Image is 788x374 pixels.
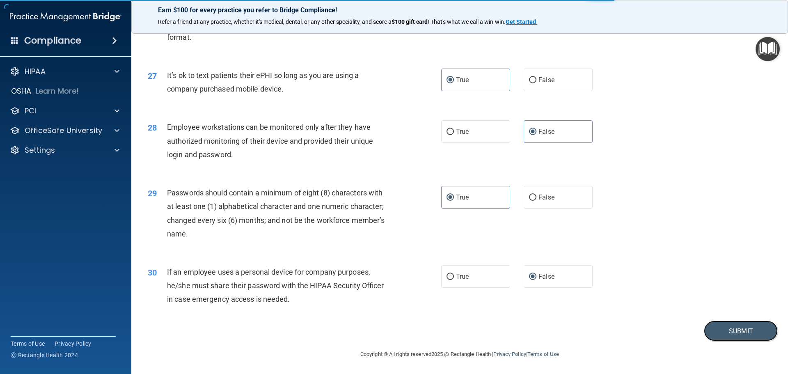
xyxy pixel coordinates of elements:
span: Ⓒ Rectangle Health 2024 [11,351,78,359]
span: True [456,273,469,280]
input: False [529,77,536,83]
span: Employee workstations can be monitored only after they have authorized monitoring of their device... [167,123,373,158]
span: True [456,76,469,84]
span: False [538,193,554,201]
input: False [529,274,536,280]
h4: Compliance [24,35,81,46]
span: If an employee uses a personal device for company purposes, he/she must share their password with... [167,268,384,303]
a: HIPAA [10,67,119,76]
span: False [538,76,554,84]
input: True [447,274,454,280]
span: Refer a friend at any practice, whether it's medical, dental, or any other speciality, and score a [158,18,392,25]
strong: Get Started [506,18,536,25]
img: PMB logo [10,9,121,25]
a: Privacy Policy [55,340,92,348]
span: 27 [148,71,157,81]
span: True [456,193,469,201]
a: Settings [10,145,119,155]
a: Terms of Use [527,351,559,357]
p: Settings [25,145,55,155]
input: True [447,77,454,83]
span: It’s ok to text patients their ePHI so long as you are using a company purchased mobile device. [167,71,359,93]
input: True [447,129,454,135]
span: True [456,128,469,135]
a: Get Started [506,18,537,25]
span: 29 [148,188,157,198]
span: False [538,128,554,135]
input: False [529,129,536,135]
button: Open Resource Center [756,37,780,61]
span: 28 [148,123,157,133]
p: OfficeSafe University [25,126,102,135]
a: OfficeSafe University [10,126,119,135]
p: PCI [25,106,36,116]
input: True [447,195,454,201]
span: False [538,273,554,280]
p: Learn More! [36,86,79,96]
span: ! That's what we call a win-win. [428,18,506,25]
span: Passwords should contain a minimum of eight (8) characters with at least one (1) alphabetical cha... [167,188,385,238]
strong: $100 gift card [392,18,428,25]
div: Copyright © All rights reserved 2025 @ Rectangle Health | | [310,341,609,367]
a: PCI [10,106,119,116]
p: Earn $100 for every practice you refer to Bridge Compliance! [158,6,761,14]
a: Terms of Use [11,340,45,348]
button: Submit [704,321,778,342]
p: HIPAA [25,67,46,76]
span: 30 [148,268,157,278]
p: OSHA [11,86,32,96]
a: Privacy Policy [493,351,526,357]
input: False [529,195,536,201]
